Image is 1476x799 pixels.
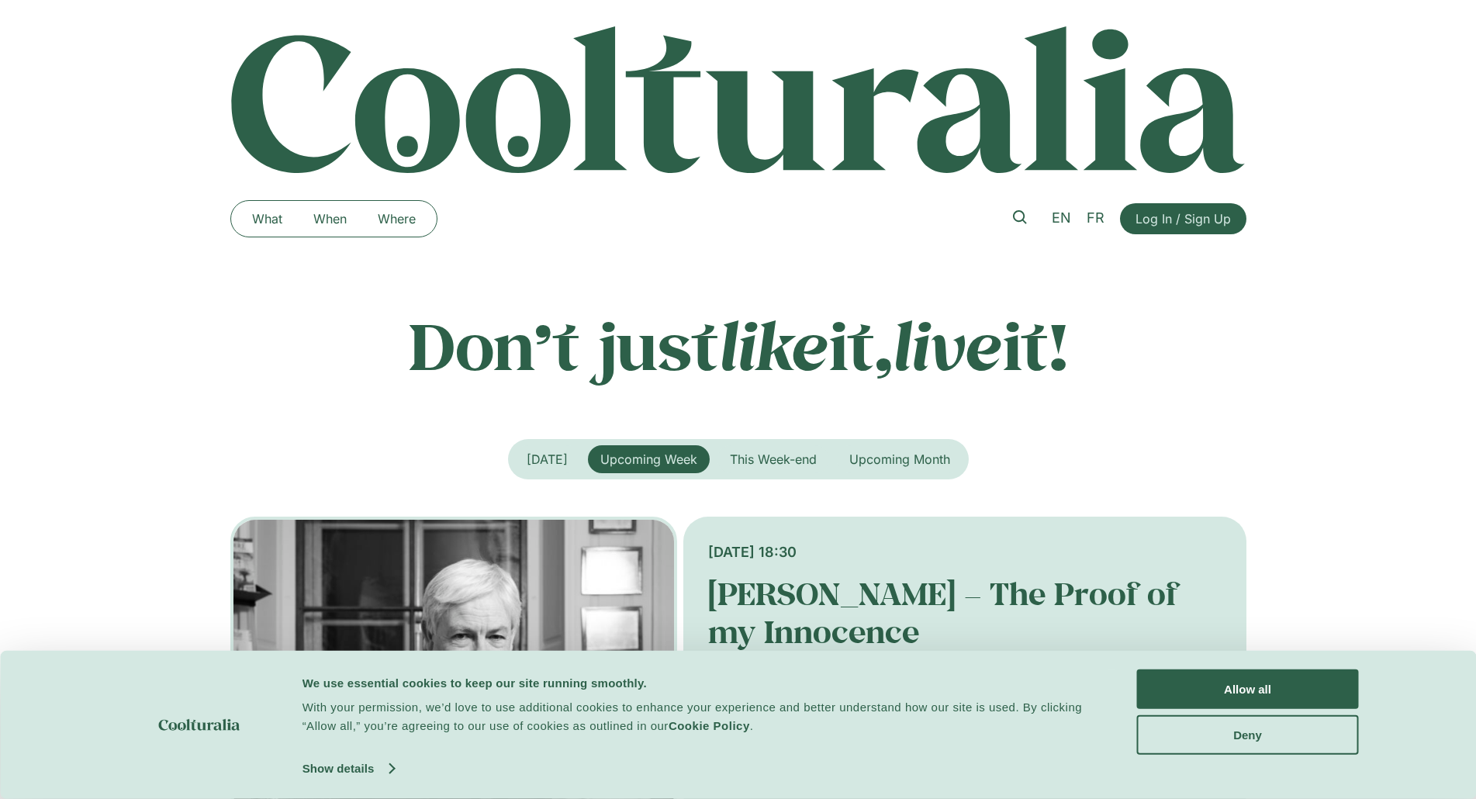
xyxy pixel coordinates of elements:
a: When [298,206,362,231]
a: Show details [302,757,394,780]
a: [PERSON_NAME] – The Proof of my Innocence [708,573,1178,652]
span: Upcoming Week [600,451,697,467]
a: Log In / Sign Up [1120,203,1246,234]
span: . [750,719,754,732]
span: With your permission, we’d love to use additional cookies to enhance your experience and better u... [302,700,1083,732]
em: live [893,302,1003,388]
a: EN [1044,207,1079,230]
a: Where [362,206,431,231]
a: FR [1079,207,1112,230]
span: Upcoming Month [849,451,950,467]
span: This Week-end [730,451,817,467]
span: [DATE] [527,451,568,467]
div: We use essential cookies to keep our site running smoothly. [302,673,1102,692]
span: FR [1087,209,1104,226]
a: Cookie Policy [669,719,750,732]
span: Log In / Sign Up [1136,209,1231,228]
button: Allow all [1137,669,1359,709]
p: Don’t just it, it! [230,306,1246,384]
nav: Menu [237,206,431,231]
a: What [237,206,298,231]
img: logo [158,719,240,731]
em: like [719,302,829,388]
button: Deny [1137,714,1359,754]
div: [DATE] 18:30 [708,541,1221,562]
span: EN [1052,209,1071,226]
